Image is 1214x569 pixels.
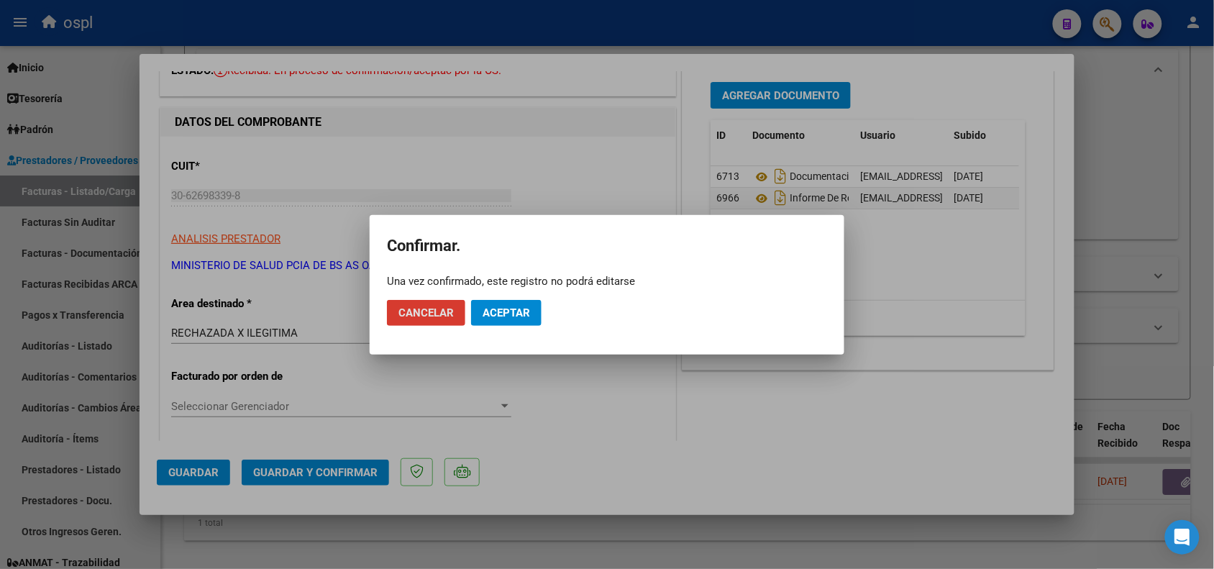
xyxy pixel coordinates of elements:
div: Open Intercom Messenger [1165,520,1200,555]
button: Cancelar [387,300,465,326]
button: Aceptar [471,300,542,326]
div: Una vez confirmado, este registro no podrá editarse [387,274,827,288]
span: Cancelar [398,306,454,319]
span: Aceptar [483,306,530,319]
h2: Confirmar. [387,232,827,260]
